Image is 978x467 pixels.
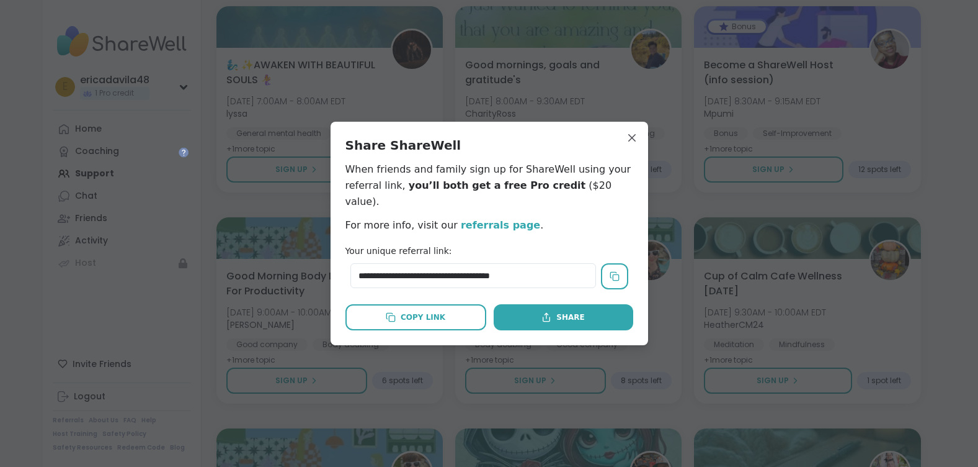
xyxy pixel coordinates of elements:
iframe: Spotlight [179,147,189,157]
p: For more info, visit our . [345,217,633,233]
h2: Share ShareWell [345,137,633,154]
button: Copy Link [345,304,486,330]
div: Share [541,312,584,323]
div: Copy Link [386,312,445,323]
span: you’ll both get a free Pro credit [409,179,586,191]
p: When friends and family sign up for ShareWell using your referral link, ($20 value). [345,161,633,210]
label: Your unique referral link: [345,246,452,256]
button: Share [494,304,633,330]
a: referrals page [461,219,540,231]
